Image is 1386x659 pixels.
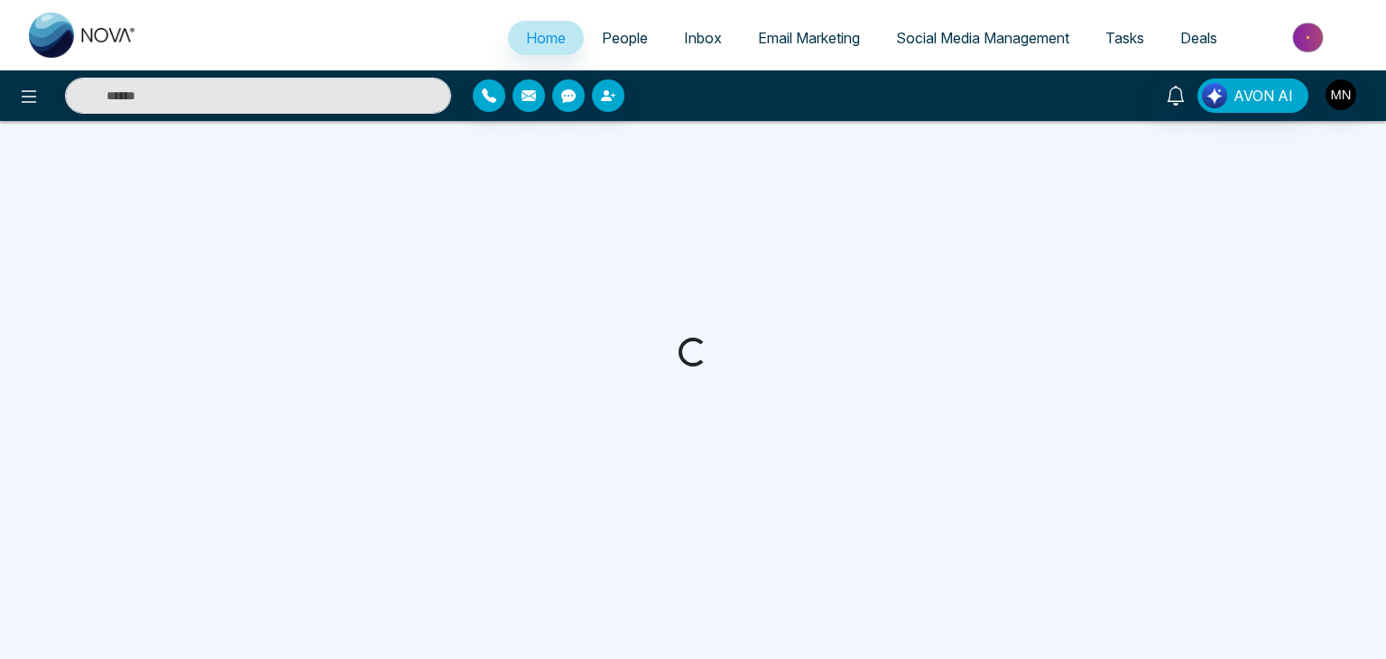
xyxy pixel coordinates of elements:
[878,21,1087,55] a: Social Media Management
[1180,29,1217,47] span: Deals
[740,21,878,55] a: Email Marketing
[526,29,566,47] span: Home
[1202,83,1227,108] img: Lead Flow
[508,21,584,55] a: Home
[1162,21,1235,55] a: Deals
[684,29,722,47] span: Inbox
[602,29,648,47] span: People
[584,21,666,55] a: People
[666,21,740,55] a: Inbox
[896,29,1069,47] span: Social Media Management
[1244,17,1375,58] img: Market-place.gif
[1234,85,1293,107] span: AVON AI
[1087,21,1162,55] a: Tasks
[1326,79,1356,110] img: User Avatar
[29,13,137,58] img: Nova CRM Logo
[1105,29,1144,47] span: Tasks
[758,29,860,47] span: Email Marketing
[1197,79,1308,113] button: AVON AI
